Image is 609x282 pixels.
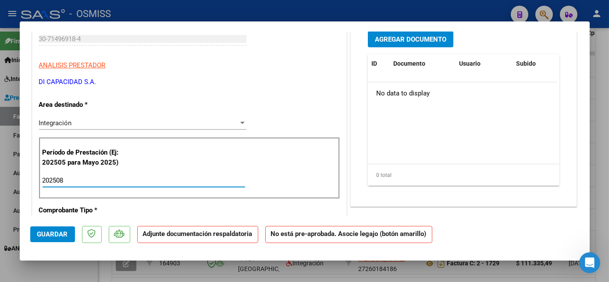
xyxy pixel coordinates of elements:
[56,215,63,222] button: Start recording
[39,61,106,69] span: ANALISIS PRESTADOR
[7,63,139,127] div: ejemplo:​
[375,35,446,43] span: Agregar Documento
[459,60,481,67] span: Usuario
[7,63,168,128] div: Ludmila dice…
[139,42,161,51] div: GENIAL
[39,168,161,194] div: OK, VOY A HACER LA PRUEBA ENTONCES CON LO QUE TENGO OK PARA LA CARGA HASTA AHORA
[390,54,456,73] datatable-header-cell: Documento
[43,10,135,24] p: El equipo también puede ayudar
[14,215,21,222] button: Selector de emoji
[14,68,132,85] div: ejemplo: ​
[6,5,22,22] button: go back
[39,205,129,215] p: Comprobante Tipo *
[7,128,144,155] div: ahí podes completar la info faltante a mano.
[7,197,168,211] textarea: Escribe un mensaje...
[513,54,556,73] datatable-header-cell: Subido
[7,37,168,63] div: Belén dice…
[150,211,164,226] button: Enviar un mensaje…
[137,5,154,22] button: Inicio
[7,128,168,162] div: Ludmila dice…
[7,162,168,206] div: Belén dice…
[42,215,49,222] button: Adjuntar un archivo
[368,54,390,73] datatable-header-cell: ID
[132,37,168,56] div: GENIAL
[351,25,577,206] div: DOCUMENTACIÓN RESPALDATORIA
[393,60,425,67] span: Documento
[556,54,600,73] datatable-header-cell: Acción
[30,226,75,242] button: Guardar
[516,60,536,67] span: Subido
[39,100,129,110] p: Area destinado *
[368,164,560,186] div: 0 total
[28,215,35,222] button: Selector de gif
[368,31,453,47] button: Agregar Documento
[39,119,72,127] span: Integración
[265,226,432,243] strong: No está pre-aprobada. Asocie legajo (botón amarillo)
[143,230,253,238] strong: Adjunte documentación respaldatoria
[43,4,53,10] h1: Fin
[32,162,168,199] div: OK, VOY A HACER LA PRUEBA ENTONCES CON LO QUE TENGO OK PARA LA CARGA HASTA AHORA
[368,82,557,104] div: No data to display
[154,5,170,21] div: Cerrar
[579,252,600,273] iframe: Intercom live chat
[37,230,68,238] span: Guardar
[456,54,513,73] datatable-header-cell: Usuario
[14,133,137,150] div: ahí podes completar la info faltante a mano.
[25,7,39,21] img: Profile image for Fin
[39,77,340,87] p: DI CAPACIDAD S.A.
[43,148,131,167] p: Período de Prestación (Ej: 202505 para Mayo 2025)
[371,60,377,67] span: ID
